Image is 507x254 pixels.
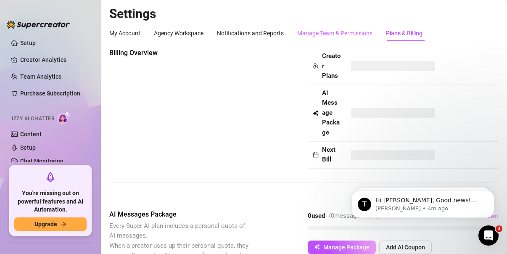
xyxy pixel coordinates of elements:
[478,225,499,246] iframe: Intercom live chat
[20,40,36,46] a: Setup
[313,152,319,158] span: calendar
[308,241,376,254] button: Manage Package
[339,172,507,231] iframe: Intercom notifications message
[386,29,422,38] div: Plans & Billing
[322,89,340,136] strong: AI Message Package
[323,244,370,251] span: Manage Package
[217,29,284,38] div: Notifications and Reports
[58,111,71,124] img: AI Chatter
[45,172,55,182] span: rocket
[322,146,335,164] strong: Next Bill
[109,209,251,220] span: AI Messages Package
[313,63,319,69] span: team
[20,158,63,164] a: Chat Monitoring
[297,29,372,38] div: Manage Team & Permissions
[12,115,54,123] span: Izzy AI Chatter
[20,144,36,151] a: Setup
[386,244,425,251] span: Add AI Coupon
[20,73,61,80] a: Team Analytics
[20,87,87,100] a: Purchase Subscription
[20,131,42,138] a: Content
[322,52,341,79] strong: Creator Plans
[328,212,363,220] span: / 0 messages
[109,6,499,22] h2: Settings
[14,189,87,214] span: You're missing out on powerful features and AI Automation.
[61,221,66,227] span: arrow-right
[20,53,87,66] a: Creator Analytics
[7,20,70,29] img: logo-BBDzfeDw.svg
[14,217,87,231] button: Upgradearrow-right
[496,225,502,232] span: 3
[154,29,203,38] div: Agency Workspace
[109,48,251,58] span: Billing Overview
[308,212,325,220] strong: 0 used
[379,241,432,254] button: Add AI Coupon
[34,221,57,228] span: Upgrade
[109,29,140,38] div: My Account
